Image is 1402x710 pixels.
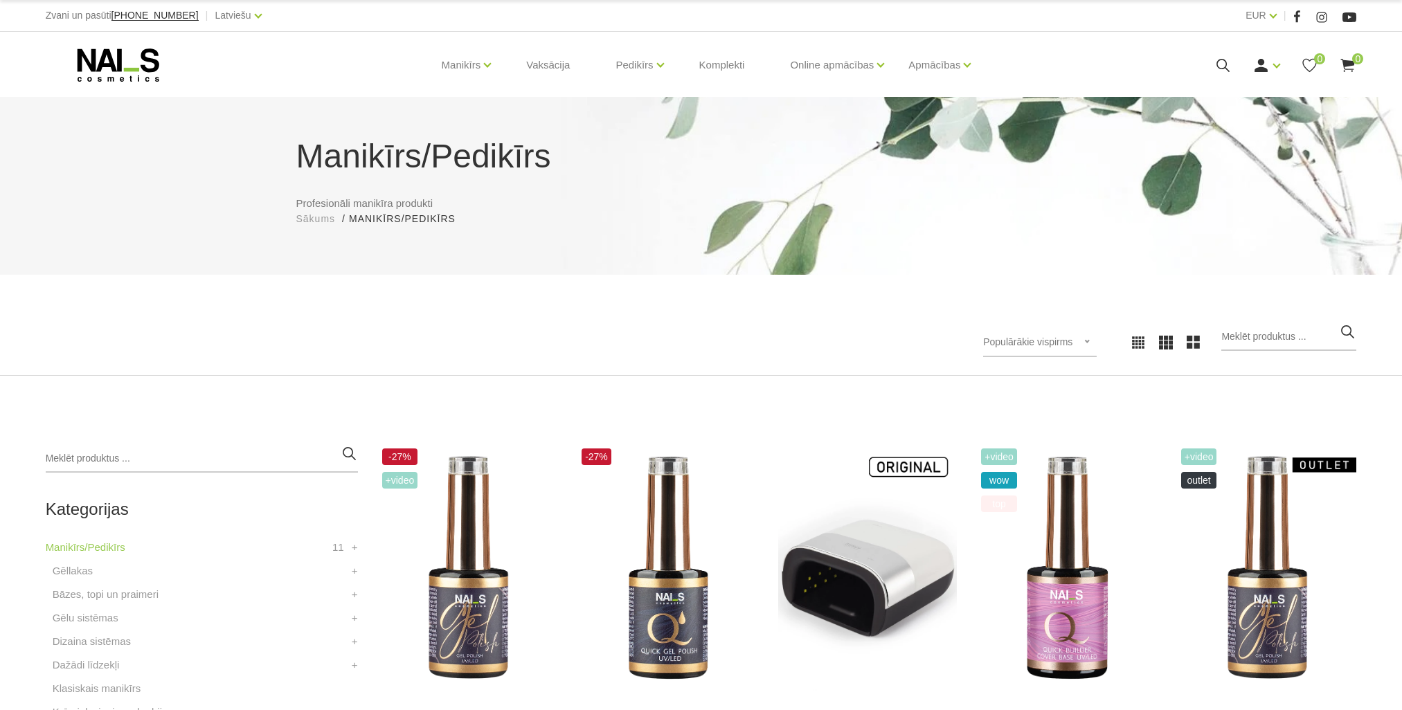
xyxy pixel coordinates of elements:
[1221,323,1356,351] input: Meklēt produktus ...
[778,445,958,691] img: Modelis: SUNUV 3Jauda: 48WViļņu garums: 365+405nmKalpošanas ilgums: 50000 HRSPogas vadība:10s/30s...
[1246,7,1266,24] a: EUR
[53,680,141,697] a: Klasiskais manikīrs
[1284,7,1286,24] span: |
[296,131,1106,181] h1: Manikīrs/Pedikīrs
[46,500,358,518] h2: Kategorijas
[981,495,1017,512] span: top
[1314,53,1325,64] span: 0
[515,32,581,98] a: Vaksācija
[53,633,131,650] a: Dizaina sistēmas
[46,7,199,24] div: Zvani un pasūti
[46,445,358,473] input: Meklēt produktus ...
[1352,53,1363,64] span: 0
[981,472,1017,489] span: wow
[352,610,358,626] a: +
[1301,57,1318,74] a: 0
[1181,448,1217,465] span: +Video
[688,32,756,98] a: Komplekti
[46,539,125,556] a: Manikīrs/Pedikīrs
[296,212,336,226] a: Sākums
[53,563,93,579] a: Gēllakas
[1178,445,1357,691] img: Ilgnoturīga, intensīvi pigmentēta gēllaka. Viegli klājas, lieliski žūst, nesaraujas, neatkāpjas n...
[352,563,358,579] a: +
[206,7,208,24] span: |
[111,10,199,21] a: [PHONE_NUMBER]
[382,472,418,489] span: +Video
[1339,57,1356,74] a: 0
[382,448,418,465] span: -27%
[286,131,1117,226] div: Profesionāli manikīra produkti
[53,586,159,603] a: Bāzes, topi un praimeri
[442,37,481,93] a: Manikīrs
[332,539,344,556] span: 11
[1181,472,1217,489] span: OUTLET
[978,445,1157,691] img: Šī brīža iemīlētākais produkts, kas nepieviļ nevienu meistaru.Perfektas noturības kamuflāžas bāze...
[983,336,1072,347] span: Populārākie vispirms
[908,37,960,93] a: Apmācības
[615,37,653,93] a: Pedikīrs
[215,7,251,24] a: Latviešu
[352,657,358,673] a: +
[582,448,611,465] span: -27%
[296,213,336,224] span: Sākums
[53,657,120,673] a: Dažādi līdzekļi
[379,445,558,691] img: Ilgnoturīga, intensīvi pigmentēta gellaka. Viegli klājas, lieliski žūst, nesaraujas, neatkāpjas n...
[352,586,358,603] a: +
[578,445,757,691] img: Ātri, ērti un vienkārši!Intensīvi pigmentēta gellaka, kas perfekti klājas arī vienā slānī, tādā v...
[349,212,469,226] li: Manikīrs/Pedikīrs
[981,448,1017,465] span: +Video
[53,610,118,626] a: Gēlu sistēmas
[352,539,358,556] a: +
[352,633,358,650] a: +
[790,37,874,93] a: Online apmācības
